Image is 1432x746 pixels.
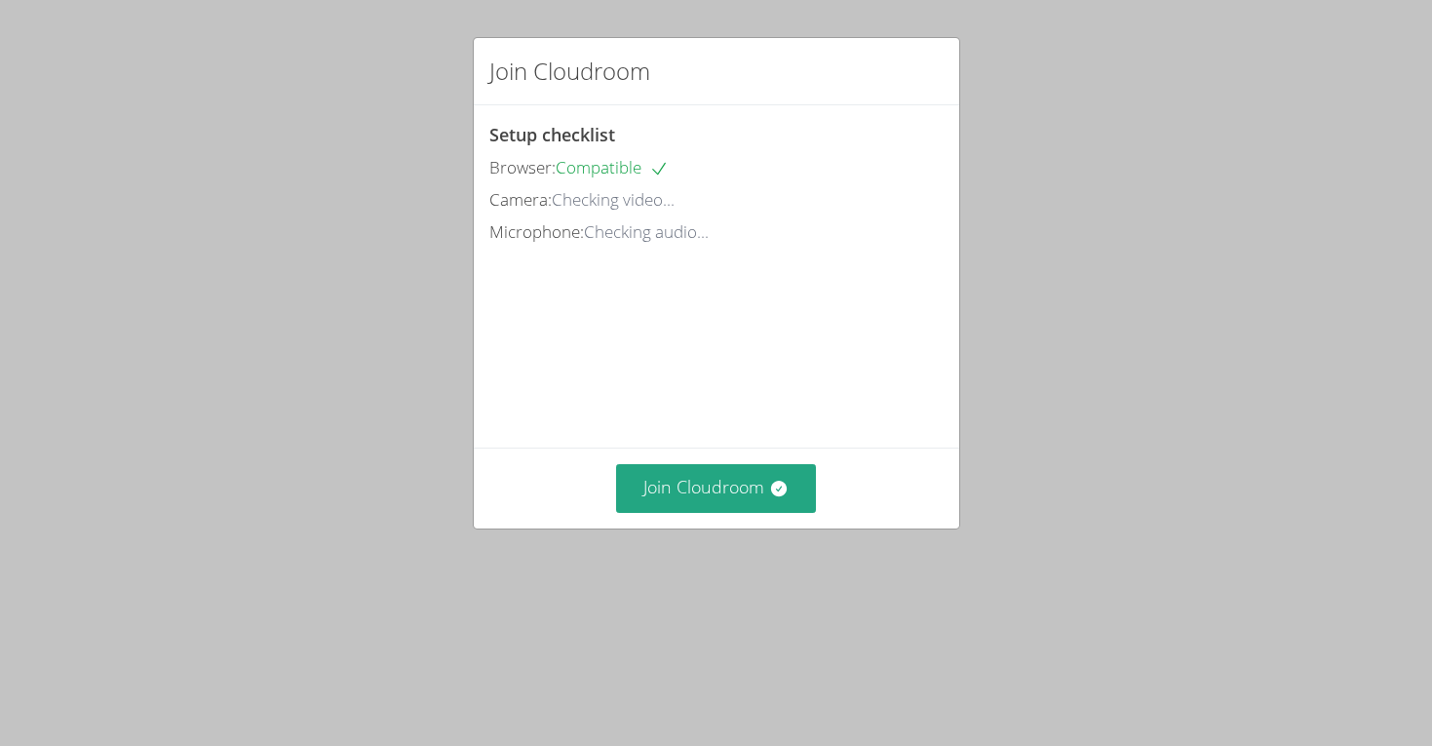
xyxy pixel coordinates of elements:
span: Camera: [489,188,552,211]
h2: Join Cloudroom [489,54,650,89]
span: Setup checklist [489,123,615,146]
button: Join Cloudroom [616,464,816,512]
span: Compatible [556,156,669,178]
span: Microphone: [489,220,584,243]
span: Checking video... [552,188,675,211]
span: Browser: [489,156,556,178]
span: Checking audio... [584,220,709,243]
